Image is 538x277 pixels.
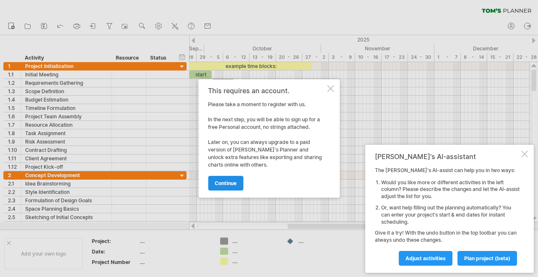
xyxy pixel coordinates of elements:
[208,87,325,94] div: This requires an account.
[208,176,243,191] a: continue
[375,152,520,161] div: [PERSON_NAME]'s AI-assistant
[457,251,517,266] a: plan project (beta)
[405,255,446,261] span: Adjust activities
[399,251,452,266] a: Adjust activities
[381,179,520,200] li: Would you like more or different activities in the left column? Please describe the changes and l...
[375,167,520,265] div: The [PERSON_NAME]'s AI-assist can help you in two ways: Give it a try! With the undo button in th...
[381,204,520,225] li: Or, want help filling out the planning automatically? You can enter your project's start & end da...
[208,87,325,190] div: Please take a moment to register with us. In the next step, you will be able to sign up for a fre...
[215,180,237,186] span: continue
[464,255,510,261] span: plan project (beta)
